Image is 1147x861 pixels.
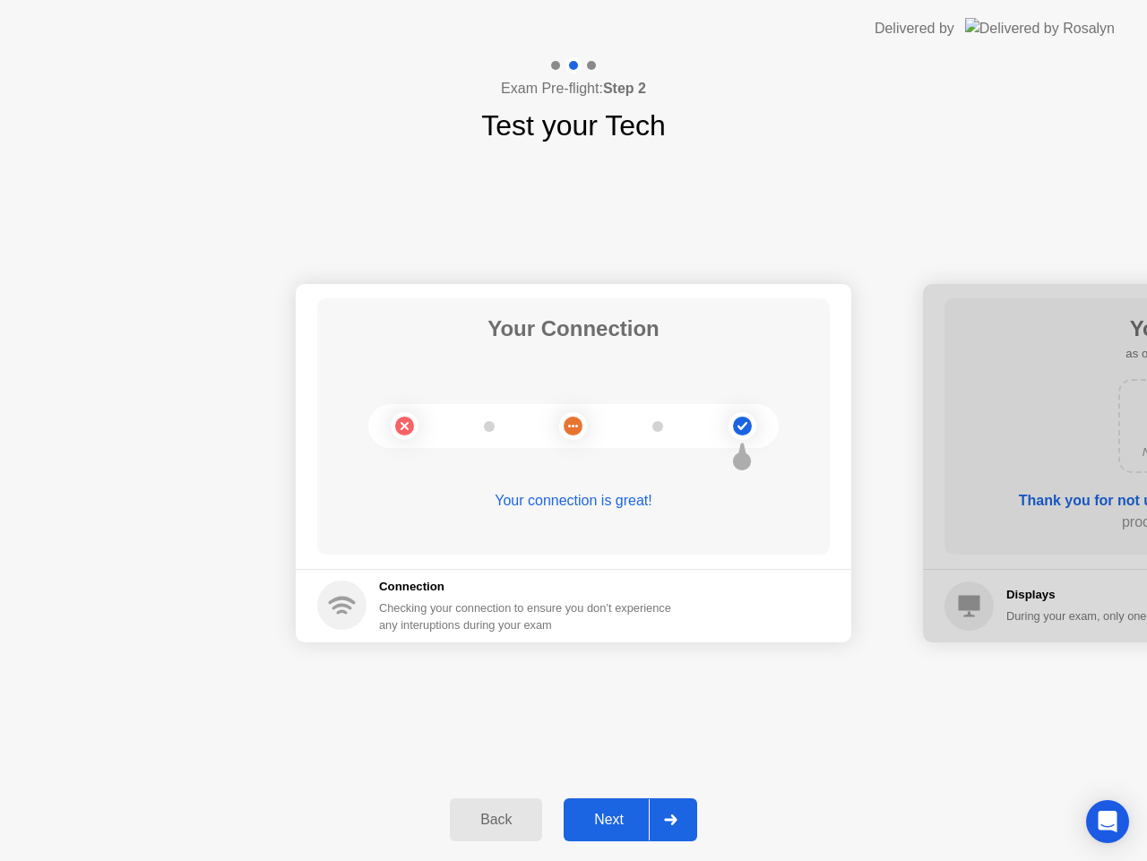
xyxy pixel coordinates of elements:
[1086,800,1129,843] div: Open Intercom Messenger
[487,313,660,345] h1: Your Connection
[501,78,646,99] h4: Exam Pre-flight:
[455,812,537,828] div: Back
[569,812,649,828] div: Next
[317,490,830,512] div: Your connection is great!
[379,599,682,633] div: Checking your connection to ensure you don’t experience any interuptions during your exam
[965,18,1115,39] img: Delivered by Rosalyn
[603,81,646,96] b: Step 2
[564,798,697,841] button: Next
[481,104,666,147] h1: Test your Tech
[379,578,682,596] h5: Connection
[450,798,542,841] button: Back
[875,18,954,39] div: Delivered by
